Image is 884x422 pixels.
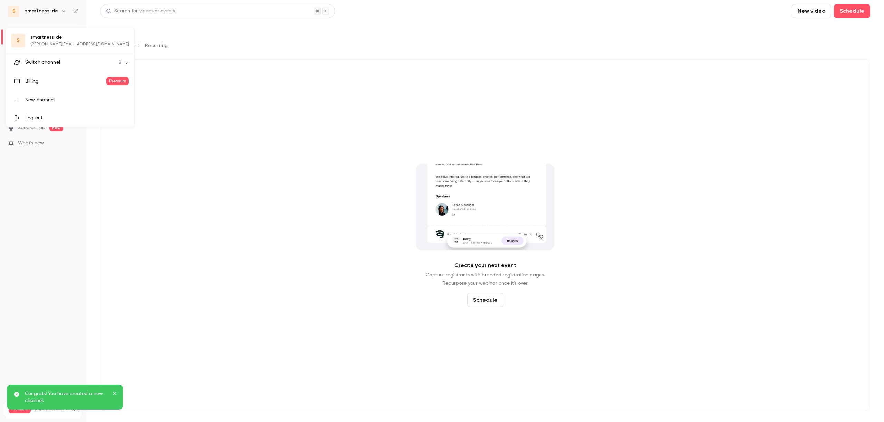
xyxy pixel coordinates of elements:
[25,96,129,103] div: New channel
[25,114,129,121] div: Log out
[113,390,117,398] button: close
[106,77,129,85] span: Premium
[25,78,106,85] div: Billing
[25,59,60,66] span: Switch channel
[25,390,108,404] p: Congrats! You have created a new channel.
[119,59,121,66] span: 2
